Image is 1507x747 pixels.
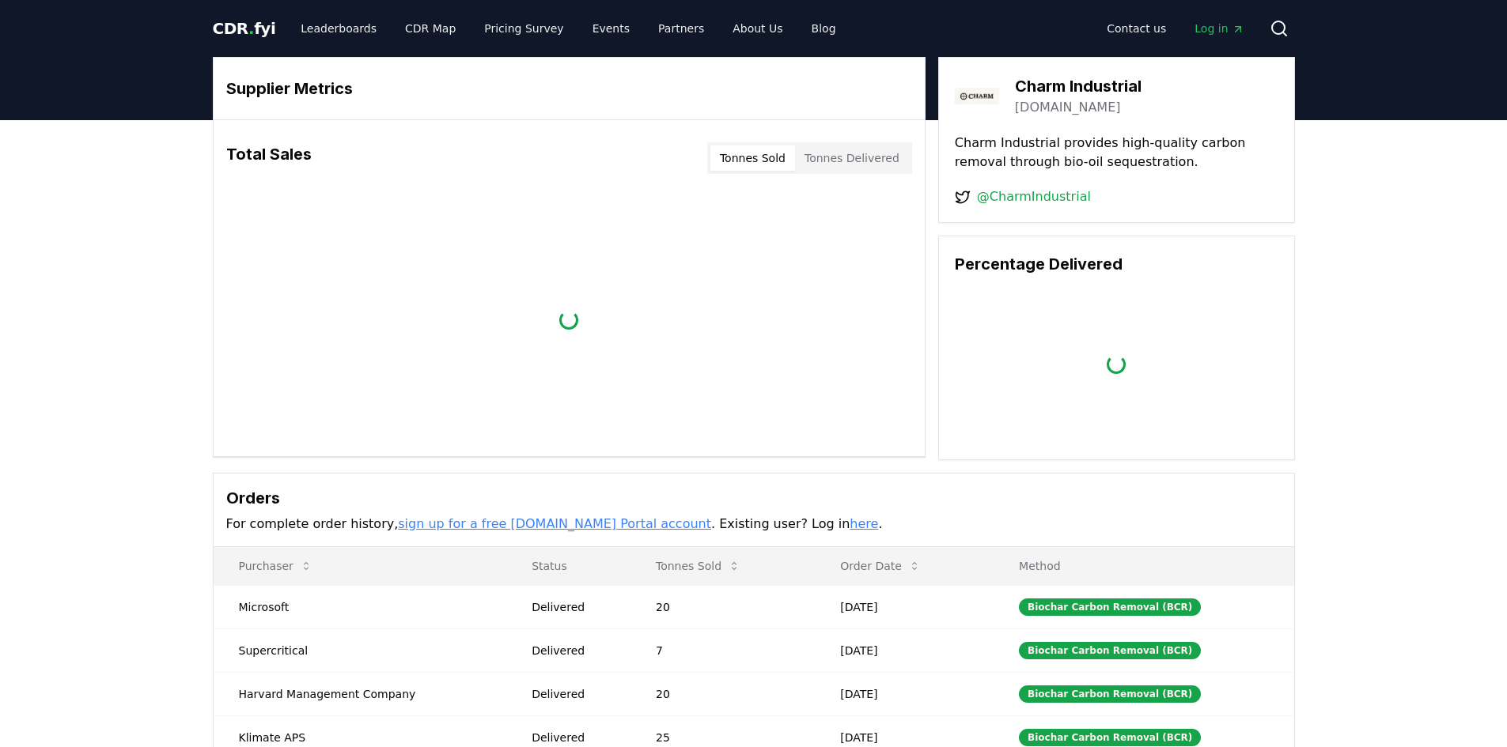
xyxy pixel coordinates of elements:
[214,628,507,672] td: Supercritical
[532,686,618,702] div: Delivered
[213,17,276,40] a: CDR.fyi
[1015,98,1121,117] a: [DOMAIN_NAME]
[288,14,389,43] a: Leaderboards
[1094,14,1179,43] a: Contact us
[827,550,933,582] button: Order Date
[815,585,994,628] td: [DATE]
[799,14,849,43] a: Blog
[630,628,815,672] td: 7
[226,550,325,582] button: Purchaser
[213,19,276,38] span: CDR fyi
[226,486,1282,510] h3: Orders
[795,145,909,171] button: Tonnes Delivered
[532,643,618,658] div: Delivered
[646,14,717,43] a: Partners
[1019,642,1201,659] div: Biochar Carbon Removal (BCR)
[226,142,312,174] h3: Total Sales
[519,558,618,574] p: Status
[471,14,576,43] a: Pricing Survey
[392,14,468,43] a: CDR Map
[815,672,994,715] td: [DATE]
[1094,14,1256,43] nav: Main
[214,585,507,628] td: Microsoft
[815,628,994,672] td: [DATE]
[214,672,507,715] td: Harvard Management Company
[1006,558,1281,574] p: Method
[248,19,254,38] span: .
[1019,598,1201,616] div: Biochar Carbon Removal (BCR)
[532,599,618,615] div: Delivered
[1106,354,1126,375] div: loading
[720,14,795,43] a: About Us
[1015,74,1142,98] h3: Charm Industrial
[643,550,753,582] button: Tonnes Sold
[398,516,711,531] a: sign up for a free [DOMAIN_NAME] Portal account
[1182,14,1256,43] a: Log in
[955,134,1278,172] p: Charm Industrial provides high-quality carbon removal through bio-oil sequestration.
[977,187,1091,206] a: @CharmIndustrial
[226,515,1282,534] p: For complete order history, . Existing user? Log in .
[710,145,795,171] button: Tonnes Sold
[532,730,618,745] div: Delivered
[630,672,815,715] td: 20
[955,252,1278,276] h3: Percentage Delivered
[1019,685,1201,703] div: Biochar Carbon Removal (BCR)
[1195,21,1244,36] span: Log in
[558,309,579,330] div: loading
[850,516,878,531] a: here
[1019,729,1201,746] div: Biochar Carbon Removal (BCR)
[955,74,999,118] img: Charm Industrial-logo
[580,14,642,43] a: Events
[630,585,815,628] td: 20
[226,77,912,100] h3: Supplier Metrics
[288,14,848,43] nav: Main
